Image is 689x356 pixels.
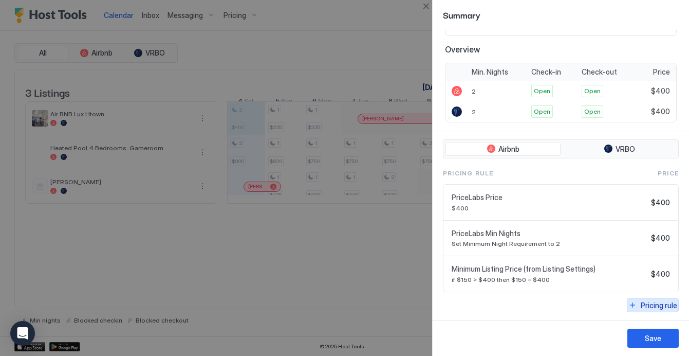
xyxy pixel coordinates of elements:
span: $400 [651,107,670,116]
button: VRBO [563,142,676,156]
span: Open [584,107,601,116]
span: Overview [445,44,677,55]
span: Min. Nights [472,67,508,77]
span: Set Minimum Night Requirement to 2 [452,240,647,247]
span: $400 [651,234,670,243]
span: $400 [651,270,670,279]
span: $400 [452,204,647,212]
span: Open [534,107,550,116]
span: Open [534,86,550,96]
span: Price [658,169,679,178]
span: Price [653,67,670,77]
span: Airbnb [498,145,519,154]
button: Airbnb [445,142,561,156]
span: Open [584,86,601,96]
span: PriceLabs Min Nights [452,229,647,238]
span: 2 [472,87,476,95]
div: Open Intercom Messenger [10,321,35,346]
span: Pricing Rule [443,169,493,178]
span: $400 [651,198,670,207]
span: Summary [443,8,679,21]
span: VRBO [616,145,635,154]
span: Check-out [582,67,617,77]
span: Check-in [531,67,561,77]
span: Minimum Listing Price (from Listing Settings) [452,264,647,274]
span: 2 [472,108,476,116]
div: Pricing rule [641,300,677,311]
span: PriceLabs Price [452,193,647,202]
button: Save [627,329,679,348]
div: tab-group [443,139,679,159]
div: Save [645,333,661,344]
button: Pricing rule [627,298,679,312]
span: $400 [651,86,670,96]
span: if $150 > $400 then $150 = $400 [452,276,647,283]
